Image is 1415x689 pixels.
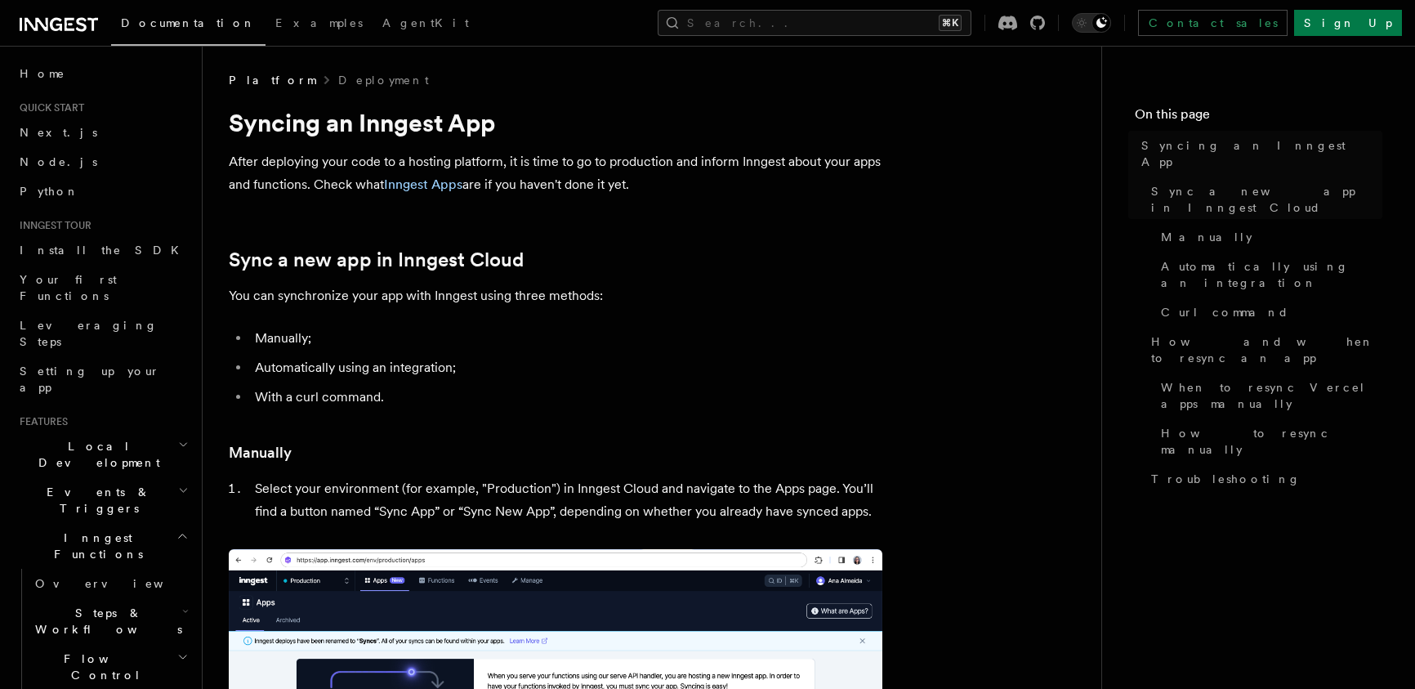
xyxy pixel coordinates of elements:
[229,441,292,464] a: Manually
[13,415,68,428] span: Features
[29,569,192,598] a: Overview
[1145,464,1382,494] a: Troubleshooting
[13,219,92,232] span: Inngest tour
[229,248,524,271] a: Sync a new app in Inngest Cloud
[1145,177,1382,222] a: Sync a new app in Inngest Cloud
[20,244,189,257] span: Install the SDK
[20,319,158,348] span: Leveraging Steps
[1161,379,1382,412] span: When to resync Vercel apps manually
[1161,425,1382,458] span: How to resync manually
[1141,137,1382,170] span: Syncing an Inngest App
[382,16,469,29] span: AgentKit
[13,235,192,265] a: Install the SDK
[373,5,479,44] a: AgentKit
[29,651,177,683] span: Flow Control
[1161,258,1382,291] span: Automatically using an integration
[1151,471,1301,487] span: Troubleshooting
[1151,333,1382,366] span: How and when to resync an app
[1154,252,1382,298] a: Automatically using an integration
[29,605,182,638] span: Steps & Workflows
[20,273,117,302] span: Your first Functions
[1135,131,1382,177] a: Syncing an Inngest App
[266,5,373,44] a: Examples
[13,523,192,569] button: Inngest Functions
[20,65,65,82] span: Home
[20,126,97,139] span: Next.js
[121,16,256,29] span: Documentation
[250,477,882,523] li: Select your environment (for example, "Production") in Inngest Cloud and navigate to the Apps pag...
[1294,10,1402,36] a: Sign Up
[13,101,84,114] span: Quick start
[13,438,178,471] span: Local Development
[13,311,192,356] a: Leveraging Steps
[229,150,882,196] p: After deploying your code to a hosting platform, it is time to go to production and inform Innges...
[229,108,882,137] h1: Syncing an Inngest App
[1135,105,1382,131] h4: On this page
[13,59,192,88] a: Home
[20,155,97,168] span: Node.js
[29,598,192,644] button: Steps & Workflows
[1151,183,1382,216] span: Sync a new app in Inngest Cloud
[1072,13,1111,33] button: Toggle dark mode
[20,365,160,394] span: Setting up your app
[250,356,882,379] li: Automatically using an integration;
[13,265,192,311] a: Your first Functions
[13,432,192,477] button: Local Development
[229,284,882,307] p: You can synchronize your app with Inngest using three methods:
[1154,373,1382,418] a: When to resync Vercel apps manually
[111,5,266,46] a: Documentation
[250,327,882,350] li: Manually;
[13,530,176,562] span: Inngest Functions
[229,72,315,88] span: Platform
[250,386,882,409] li: With a curl command.
[13,477,192,523] button: Events & Triggers
[1138,10,1288,36] a: Contact sales
[13,118,192,147] a: Next.js
[384,177,462,192] a: Inngest Apps
[13,356,192,402] a: Setting up your app
[939,15,962,31] kbd: ⌘K
[13,177,192,206] a: Python
[35,577,203,590] span: Overview
[338,72,429,88] a: Deployment
[13,147,192,177] a: Node.js
[1154,222,1382,252] a: Manually
[1154,298,1382,327] a: Curl command
[1154,418,1382,464] a: How to resync manually
[1145,327,1382,373] a: How and when to resync an app
[13,484,178,517] span: Events & Triggers
[658,10,971,36] button: Search...⌘K
[1161,229,1252,245] span: Manually
[275,16,363,29] span: Examples
[20,185,79,198] span: Python
[1161,304,1289,320] span: Curl command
